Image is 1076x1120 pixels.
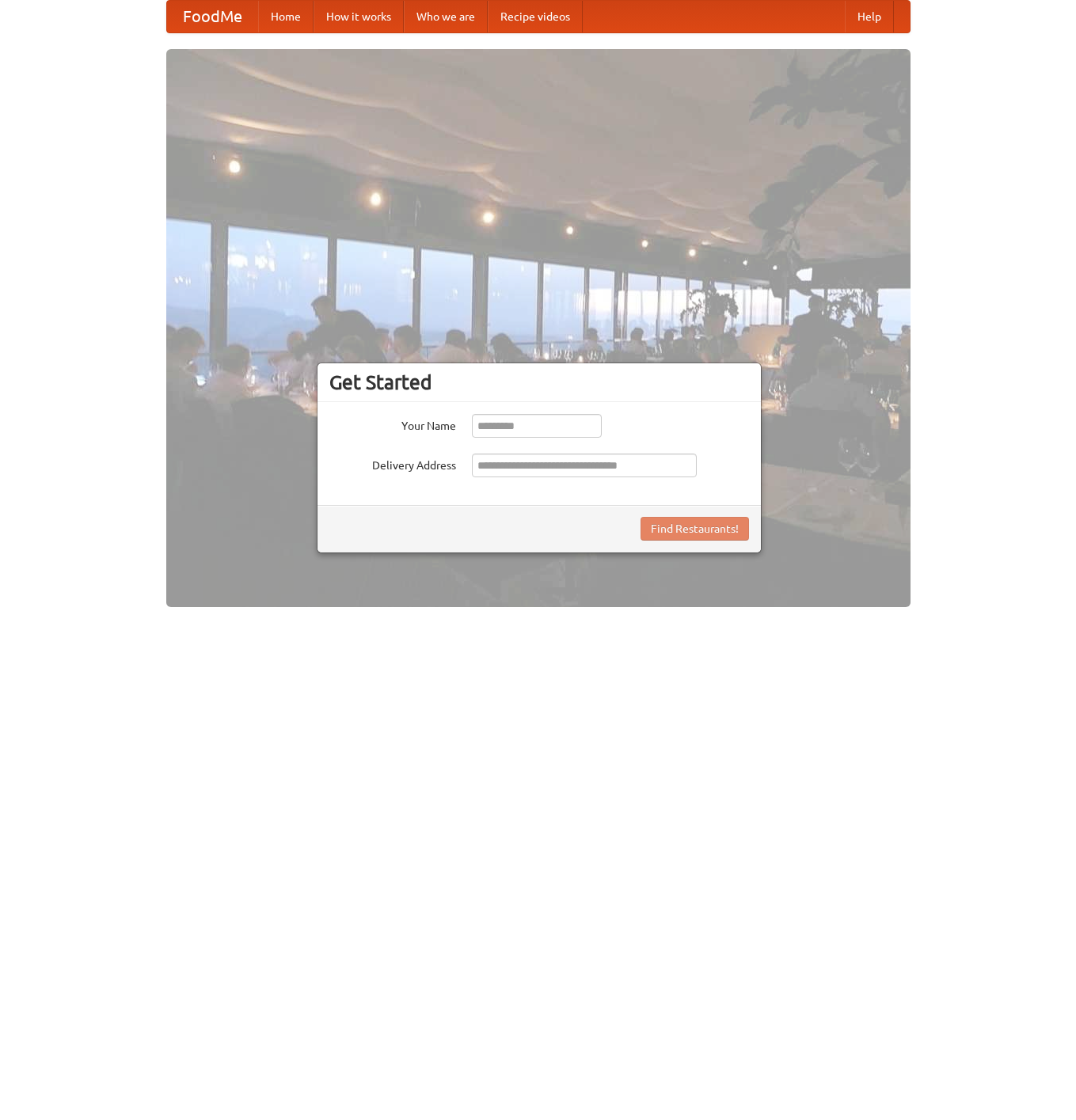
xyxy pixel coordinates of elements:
[404,1,488,32] a: Who we are
[167,1,258,32] a: FoodMe
[488,1,583,32] a: Recipe videos
[329,414,456,434] label: Your Name
[329,454,456,473] label: Delivery Address
[258,1,314,32] a: Home
[314,1,404,32] a: How it works
[329,370,749,394] h3: Get Started
[845,1,894,32] a: Help
[641,517,749,541] button: Find Restaurants!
